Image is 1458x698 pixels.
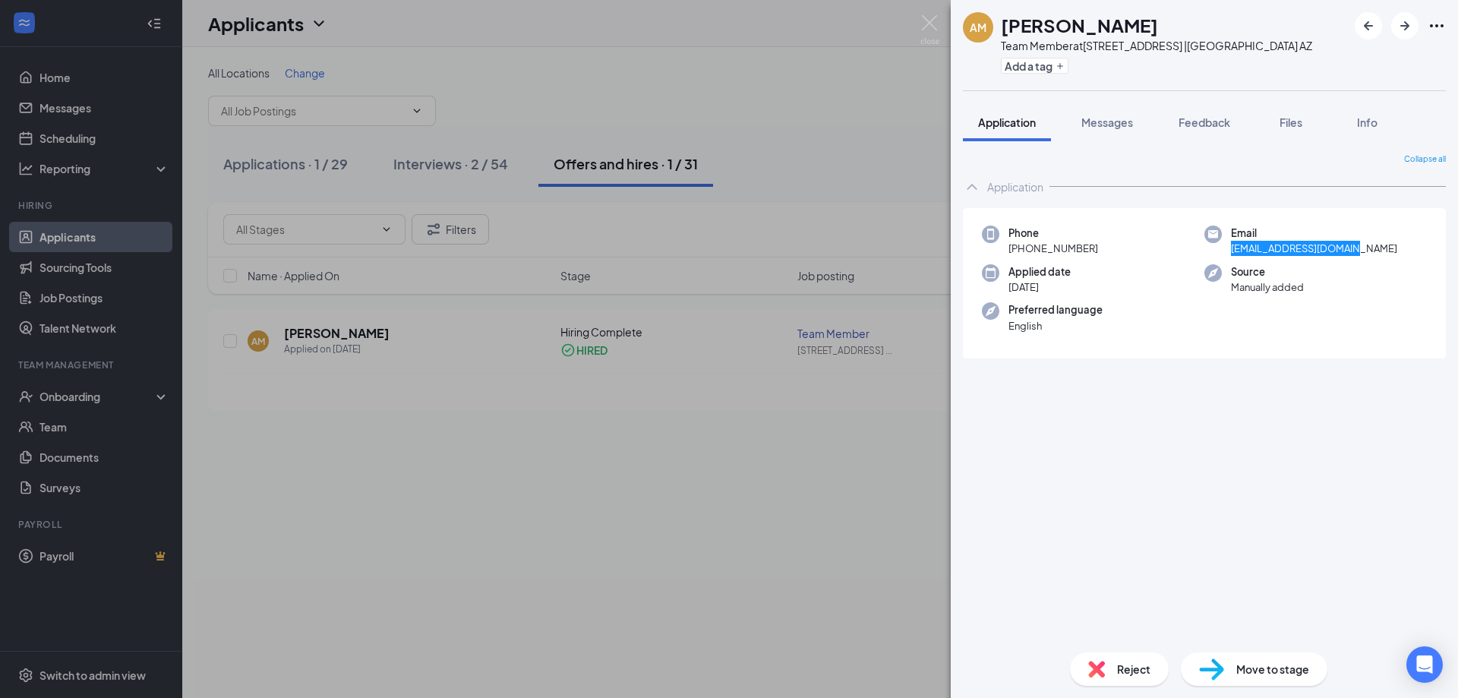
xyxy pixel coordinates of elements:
button: ArrowRight [1391,12,1419,39]
span: Feedback [1179,115,1230,129]
span: Messages [1081,115,1133,129]
span: English [1008,318,1103,333]
button: ArrowLeftNew [1355,12,1382,39]
span: Application [978,115,1036,129]
span: Files [1280,115,1302,129]
span: [DATE] [1008,280,1071,295]
span: Phone [1008,226,1098,241]
div: AM [970,20,986,35]
span: Manually added [1231,280,1304,295]
div: Application [987,179,1043,194]
span: [EMAIL_ADDRESS][DOMAIN_NAME] [1231,241,1397,256]
span: [PHONE_NUMBER] [1008,241,1098,256]
div: Team Member at [STREET_ADDRESS] |[GEOGRAPHIC_DATA] AZ [1001,38,1312,53]
span: Email [1231,226,1397,241]
span: Applied date [1008,264,1071,280]
div: Open Intercom Messenger [1406,646,1443,683]
svg: Ellipses [1428,17,1446,35]
span: Move to stage [1236,661,1309,677]
h1: [PERSON_NAME] [1001,12,1158,38]
span: Info [1357,115,1378,129]
span: Reject [1117,661,1150,677]
button: PlusAdd a tag [1001,58,1068,74]
span: Source [1231,264,1304,280]
svg: ArrowLeftNew [1359,17,1378,35]
span: Collapse all [1404,153,1446,166]
span: Preferred language [1008,302,1103,317]
svg: ChevronUp [963,178,981,196]
svg: Plus [1056,62,1065,71]
svg: ArrowRight [1396,17,1414,35]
